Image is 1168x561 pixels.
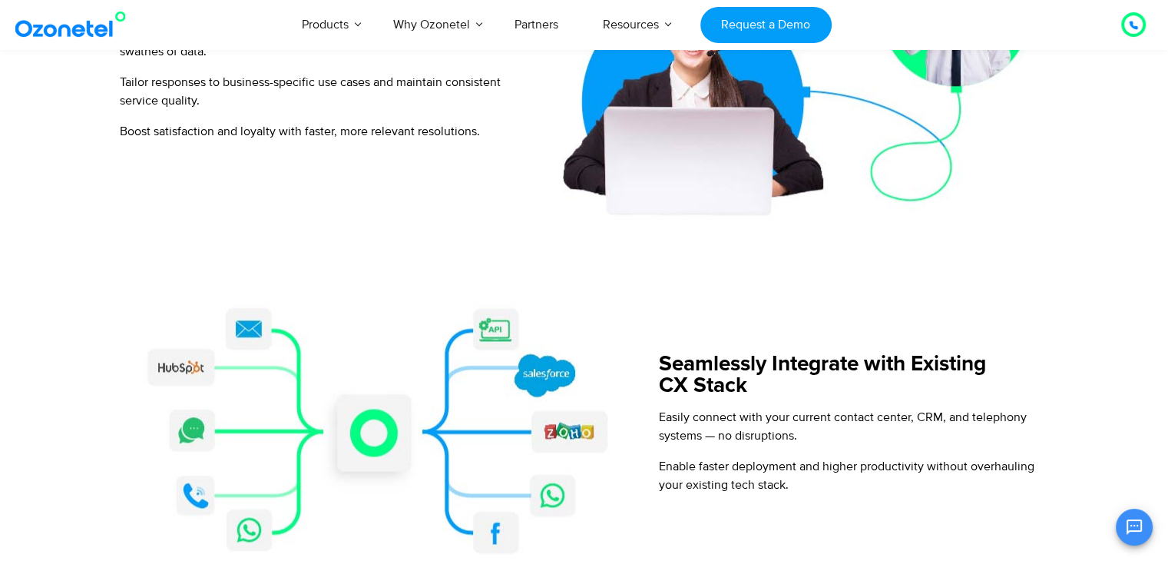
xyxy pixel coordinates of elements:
[659,410,1027,443] span: Easily connect with your current contact center, CRM, and telephony systems — no disruptions.
[659,354,1047,397] h5: Seamlessly Integrate with Existing CX Stack
[1116,509,1153,546] button: Open chat
[120,122,515,141] p: Boost satisfaction and loyalty with faster, more relevant resolutions.
[120,73,515,110] p: Tailor responses to business-specific use cases and maintain consistent service quality.
[700,7,832,43] a: Request a Demo
[659,457,1047,494] p: Enable faster deployment and higher productivity without overhauling your existing tech stack.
